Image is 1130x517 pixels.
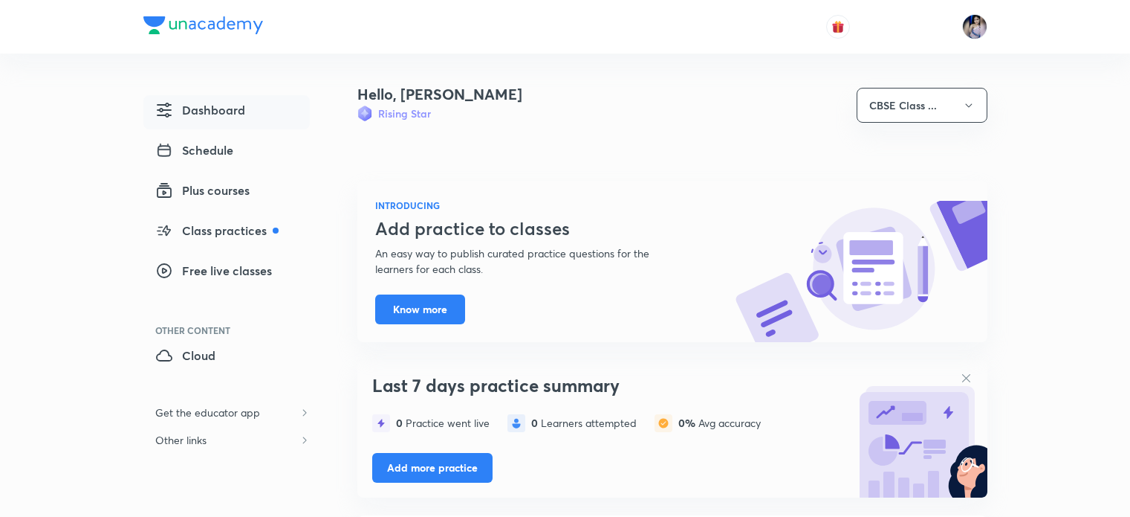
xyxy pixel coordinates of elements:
[155,326,310,335] div: Other Content
[155,141,233,159] span: Schedule
[396,416,406,430] span: 0
[155,182,250,199] span: Plus courses
[155,347,215,365] span: Cloud
[655,414,672,432] img: statistics
[155,222,279,240] span: Class practices
[831,20,845,33] img: avatar
[998,459,1114,501] iframe: Help widget launcher
[678,417,761,429] div: Avg accuracy
[143,95,310,129] a: Dashboard
[372,414,390,432] img: statistics
[375,218,686,240] h3: Add practice to classes
[375,245,686,277] p: An easy way to publish curated practice questions for the learners for each class.
[678,416,698,430] span: 0%
[375,295,465,324] button: Know more
[962,14,987,39] img: Tanya Gautam
[857,88,987,123] button: CBSE Class ...
[143,216,310,250] a: Class practices
[357,83,522,106] h4: Hello, [PERSON_NAME]
[378,106,431,121] h6: Rising Star
[155,262,272,280] span: Free live classes
[396,417,490,429] div: Practice went live
[531,416,541,430] span: 0
[143,16,263,38] a: Company Logo
[143,16,263,34] img: Company Logo
[357,106,372,121] img: Badge
[854,364,987,498] img: bg
[826,15,850,39] button: avatar
[143,399,272,426] h6: Get the educator app
[143,256,310,290] a: Free live classes
[735,201,987,342] img: know-more
[143,176,310,210] a: Plus courses
[143,135,310,170] a: Schedule
[531,417,637,429] div: Learners attempted
[372,453,493,483] button: Add more practice
[372,375,846,396] h3: Last 7 days practice summary
[143,341,310,375] a: Cloud
[155,101,245,119] span: Dashboard
[507,414,525,432] img: statistics
[375,199,686,212] h6: INTRODUCING
[143,426,218,454] h6: Other links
